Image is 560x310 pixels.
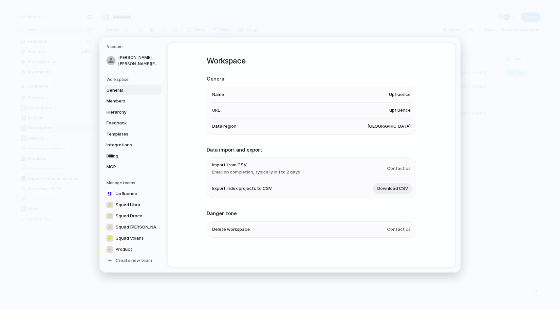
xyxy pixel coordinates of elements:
[104,85,161,96] a: General
[116,191,137,197] span: Upfluence
[104,162,161,172] a: MCP
[207,55,416,67] h1: Workspace
[212,226,250,233] span: Delete workspace
[106,180,161,186] h5: Manage teams
[212,162,300,168] span: Import from CSV
[104,151,161,161] a: Billing
[104,233,163,244] a: ⚡Squad Volans
[387,226,411,233] span: Contact us
[106,164,148,170] span: MCP
[118,54,160,61] span: [PERSON_NAME]
[104,255,163,266] a: Create new team
[106,224,113,230] div: ⚡
[106,235,113,242] div: ⚡
[106,44,161,50] h5: Account
[106,213,113,219] div: ⚡
[104,189,163,199] a: Upfluence
[106,87,148,94] span: General
[116,202,140,208] span: Squad Libra
[116,235,144,242] span: Squad Volans
[212,123,236,130] span: Data region
[104,52,161,69] a: [PERSON_NAME][PERSON_NAME][EMAIL_ADDRESS][PERSON_NAME][PERSON_NAME][DOMAIN_NAME]
[104,211,163,221] a: ⚡Squad Draco
[116,213,142,219] span: Squad Draco
[106,109,148,116] span: Hierarchy
[106,246,113,253] div: ⚡
[104,107,161,118] a: Hierarchy
[207,146,416,154] h2: Data import and export
[104,140,161,150] a: Integrations
[373,183,412,194] button: Download CSV
[212,107,220,114] span: URL
[106,202,113,208] div: ⚡
[106,77,161,82] h5: Workspace
[106,120,148,126] span: Feedback
[106,153,148,159] span: Billing
[207,75,416,83] h2: General
[387,165,411,172] span: Contact us
[104,222,163,232] a: ⚡Squad [PERSON_NAME]
[116,224,161,230] span: Squad [PERSON_NAME]
[104,118,161,128] a: Feedback
[106,131,148,137] span: Templates
[106,142,148,148] span: Integrations
[106,98,148,104] span: Members
[104,129,161,139] a: Templates
[104,200,163,210] a: ⚡Squad Libra
[212,169,300,175] span: Email on completion, typically in 1 to 2 days
[389,107,411,114] span: upfluence
[104,244,163,255] a: ⚡Product
[212,91,224,98] span: Name
[367,123,411,130] span: [GEOGRAPHIC_DATA]
[118,61,160,67] span: [PERSON_NAME][EMAIL_ADDRESS][PERSON_NAME][PERSON_NAME][DOMAIN_NAME]
[207,210,416,217] h2: Danger zone
[389,91,411,98] span: Upfluence
[377,185,408,192] span: Download CSV
[116,257,152,264] span: Create new team
[104,96,161,106] a: Members
[212,185,272,192] span: Export Index projects to CSV
[116,246,132,253] span: Product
